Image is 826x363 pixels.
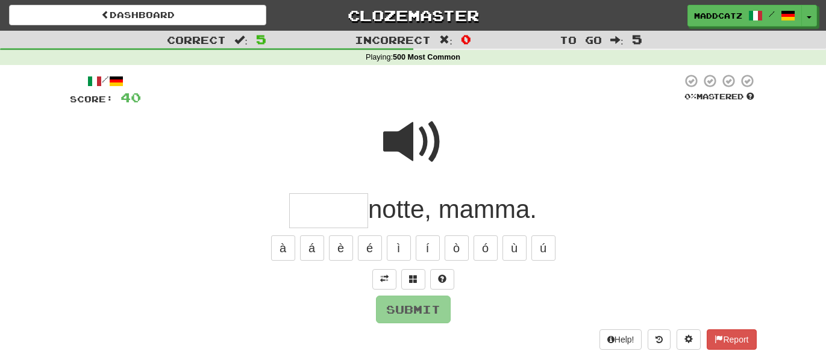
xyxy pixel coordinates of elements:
button: Report [707,329,756,350]
button: Submit [376,296,451,323]
div: Mastered [682,92,757,102]
button: á [300,235,324,261]
span: 5 [632,32,642,46]
a: Dashboard [9,5,266,25]
span: Correct [167,34,226,46]
button: è [329,235,353,261]
span: 5 [256,32,266,46]
button: Single letter hint - you only get 1 per sentence and score half the points! alt+h [430,269,454,290]
button: Switch sentence to multiple choice alt+p [401,269,425,290]
span: : [234,35,248,45]
span: notte, mamma. [368,195,537,223]
button: í [416,235,440,261]
a: Clozemaster [284,5,542,26]
button: Round history (alt+y) [648,329,671,350]
button: ú [531,235,555,261]
button: ù [502,235,527,261]
button: Toggle translation (alt+t) [372,269,396,290]
button: ì [387,235,411,261]
span: 0 % [684,92,696,101]
button: ó [474,235,498,261]
span: Incorrect [355,34,431,46]
strong: 500 Most Common [393,53,460,61]
span: Score: [70,94,113,104]
span: : [439,35,452,45]
span: 0 [461,32,471,46]
button: Help! [599,329,642,350]
button: à [271,235,295,261]
button: é [358,235,382,261]
span: To go [560,34,602,46]
a: maddcatz / [687,5,802,26]
span: / [769,10,775,18]
div: / [70,73,141,88]
span: : [610,35,624,45]
span: 40 [120,90,141,105]
span: maddcatz [694,10,742,21]
button: ò [445,235,469,261]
